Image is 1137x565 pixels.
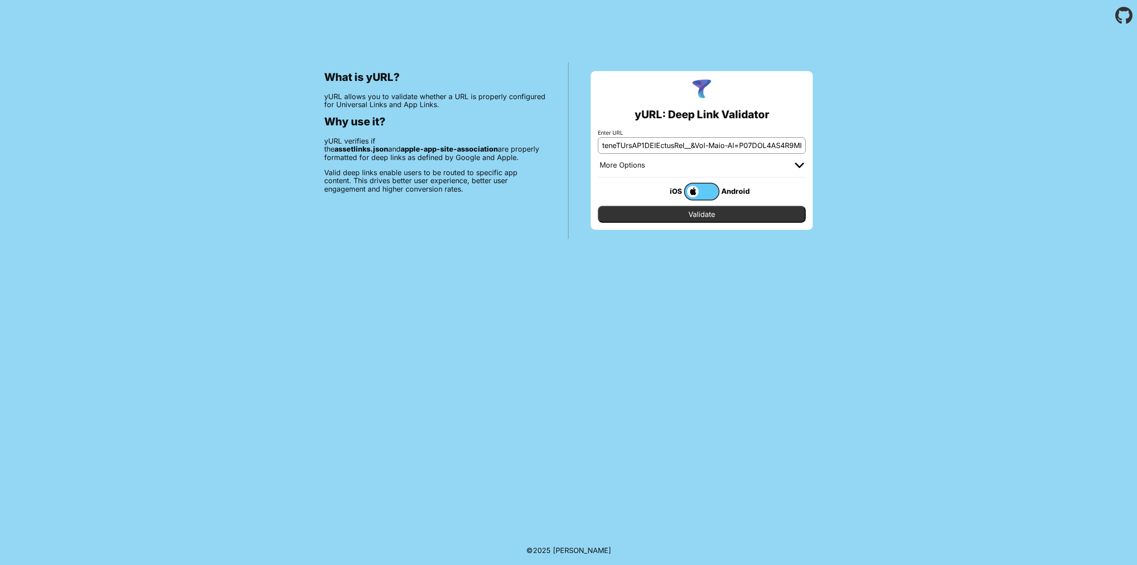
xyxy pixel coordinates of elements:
footer: © [526,536,611,565]
img: chevron [795,163,804,168]
h2: yURL: Deep Link Validator [635,108,769,121]
div: Android [720,185,755,197]
h2: What is yURL? [324,71,546,84]
p: yURL verifies if the and are properly formatted for deep links as defined by Google and Apple. [324,137,546,161]
div: More Options [600,161,645,170]
a: Michael Ibragimchayev's Personal Site [553,546,611,555]
div: iOS [648,185,684,197]
b: apple-app-site-association [401,144,498,153]
input: Validate [598,206,806,223]
img: yURL Logo [690,78,713,101]
b: assetlinks.json [334,144,388,153]
h2: Why use it? [324,116,546,128]
input: e.g. https://app.chayev.com/xyx [598,137,806,153]
span: 2025 [533,546,551,555]
p: Valid deep links enable users to be routed to specific app content. This drives better user exper... [324,168,546,193]
p: yURL allows you to validate whether a URL is properly configured for Universal Links and App Links. [324,92,546,109]
label: Enter URL [598,130,806,136]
